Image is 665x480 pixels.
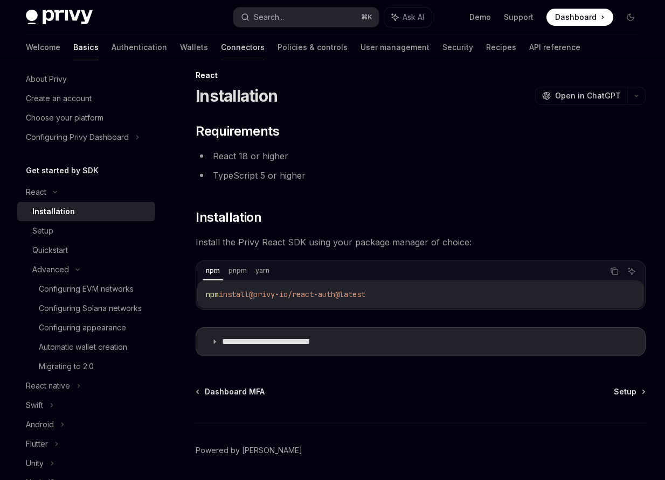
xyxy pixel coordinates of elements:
div: About Privy [26,73,67,86]
div: Advanced [32,263,69,276]
a: Connectors [221,34,265,60]
span: Setup [614,386,636,397]
a: Quickstart [17,241,155,260]
a: Policies & controls [278,34,348,60]
div: Installation [32,205,75,218]
div: Flutter [26,437,48,450]
span: Ask AI [403,12,424,23]
span: Dashboard [555,12,597,23]
a: Basics [73,34,99,60]
button: Open in ChatGPT [535,87,627,105]
span: Requirements [196,123,279,140]
button: Search...⌘K [233,8,379,27]
div: npm [203,264,223,277]
div: Configuring Privy Dashboard [26,131,129,144]
span: @privy-io/react-auth@latest [249,290,365,299]
div: Migrating to 2.0 [39,360,94,373]
a: Security [442,34,473,60]
li: TypeScript 5 or higher [196,168,646,183]
div: Configuring Solana networks [39,302,142,315]
div: Automatic wallet creation [39,341,127,354]
span: ⌘ K [361,13,372,22]
a: About Privy [17,69,155,89]
a: Configuring appearance [17,318,155,337]
h1: Installation [196,86,278,105]
div: React [26,186,46,199]
span: Dashboard MFA [205,386,265,397]
div: Configuring appearance [39,321,126,334]
a: Authentication [112,34,167,60]
div: Android [26,418,54,431]
a: Dashboard [546,9,613,26]
span: npm [206,290,219,299]
a: Powered by [PERSON_NAME] [196,445,302,456]
a: Demo [469,12,491,23]
a: Setup [17,221,155,241]
div: Search... [254,11,284,24]
button: Ask AI [625,264,639,278]
a: Automatic wallet creation [17,337,155,357]
a: Recipes [486,34,516,60]
div: Configuring EVM networks [39,283,134,295]
a: User management [361,34,430,60]
a: Installation [17,202,155,221]
img: dark logo [26,10,93,25]
li: React 18 or higher [196,149,646,164]
button: Copy the contents from the code block [607,264,621,278]
div: Swift [26,399,43,412]
h5: Get started by SDK [26,164,99,177]
button: Toggle dark mode [622,9,639,26]
div: Unity [26,457,44,470]
a: Wallets [180,34,208,60]
span: Open in ChatGPT [555,90,621,101]
span: Installation [196,209,261,226]
span: Install the Privy React SDK using your package manager of choice: [196,235,646,250]
a: Welcome [26,34,60,60]
div: yarn [252,264,273,277]
div: pnpm [225,264,250,277]
a: Support [504,12,534,23]
a: Dashboard MFA [197,386,265,397]
a: Create an account [17,89,155,108]
a: API reference [529,34,580,60]
a: Configuring Solana networks [17,299,155,318]
a: Setup [614,386,645,397]
a: Choose your platform [17,108,155,128]
div: Quickstart [32,244,68,257]
div: React [196,70,646,81]
div: Choose your platform [26,111,103,124]
a: Configuring EVM networks [17,279,155,299]
div: Setup [32,224,53,237]
div: Create an account [26,92,92,105]
span: install [219,290,249,299]
a: Migrating to 2.0 [17,357,155,376]
div: React native [26,379,70,392]
button: Ask AI [384,8,432,27]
